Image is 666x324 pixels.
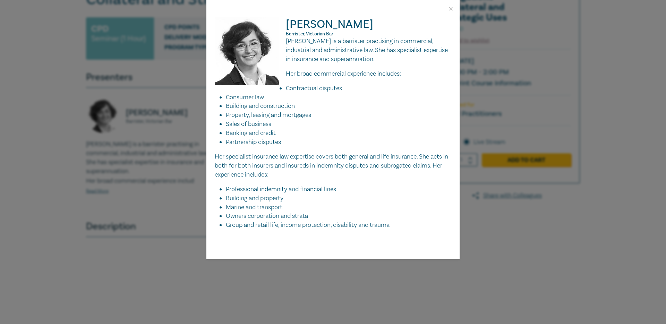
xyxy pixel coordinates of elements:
li: Consumer law [226,93,451,102]
p: Her specialist insurance law expertise covers both general and life insurance. She acts in both f... [215,152,451,179]
li: Partnership disputes [226,138,451,147]
li: Professional indemnity and financial lines [226,185,451,194]
li: Property, leasing and mortgages [226,111,451,120]
li: Contractual disputes [226,84,451,93]
li: Owners corporation and strata [226,212,451,221]
img: Nawaar Hassan [215,17,286,92]
li: Marine and transport [226,203,451,212]
p: [PERSON_NAME] is a barrister practising in commercial, industrial and administrative law. She has... [215,37,451,64]
li: Sales of business [226,120,451,129]
span: Barrister, Victorian Bar [286,31,333,37]
li: Building and construction [226,102,451,111]
p: Her broad commercial experience includes: [215,69,451,78]
li: Group and retail life, income protection, disability and trauma [226,221,451,230]
h2: [PERSON_NAME] [215,17,451,37]
li: Building and property [226,194,451,203]
li: Banking and credit [226,129,451,138]
button: Close [448,6,454,12]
